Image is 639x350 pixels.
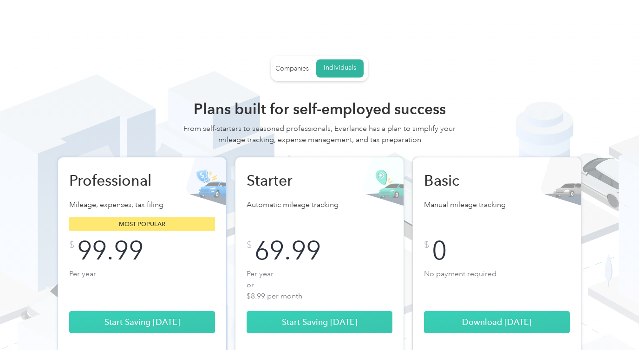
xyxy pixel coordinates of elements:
[180,100,459,118] h2: Plans built for self-employed success
[77,240,143,261] div: 99.99
[247,199,392,212] p: Automatic mileage tracking
[275,65,309,73] div: Companies
[69,171,167,190] h2: Professional
[247,311,392,333] a: Start Saving [DATE]
[424,240,429,250] div: $
[424,199,570,212] p: Manual mileage tracking
[424,171,522,190] h2: Basic
[69,240,74,250] div: $
[69,268,215,300] p: Per year
[424,311,570,333] a: Download [DATE]
[324,64,356,72] div: Individuals
[247,240,252,250] div: $
[247,171,344,190] h2: Starter
[247,268,392,300] p: Per year or $8.99 per month
[254,240,321,261] div: 69.99
[69,311,215,333] a: Start Saving [DATE]
[180,123,459,155] div: From self-starters to seasoned professionals, Everlance has a plan to simplify your mileage track...
[432,240,447,261] div: 0
[424,268,570,300] p: No payment required
[69,217,215,231] div: Most popular
[69,199,215,212] p: Mileage, expenses, tax filing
